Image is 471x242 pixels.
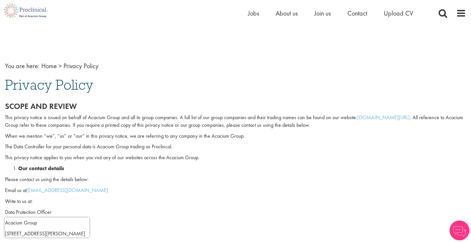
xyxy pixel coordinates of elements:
p: The Data Controller for your personal data is Acacium Group trading as Proclincal. [5,143,466,151]
a: About us [276,9,298,18]
span: Privacy Policy [5,76,93,94]
a: Join us [314,9,331,18]
span: You are here: [5,62,40,70]
p: This privacy notice applies to you when you visit any of our websites across the Acacium Group. [5,154,466,162]
p: Write to us at: [5,198,466,205]
a: Jobs [248,9,259,18]
a: Upload CV [384,9,413,18]
a: Contact [347,9,367,18]
a: breadcrumb link [41,62,57,70]
strong: Our contact details [18,165,64,172]
span: Privacy Policy [63,62,98,70]
p: This privacy notice is issued on behalf of Acacium Group and all its group companies. A full list... [5,114,466,129]
span: > [59,62,62,70]
h2: Scope and review [5,102,466,111]
p: Email us at [5,187,466,194]
p: Acacium Group [5,219,466,227]
iframe: reCAPTCHA [5,218,89,237]
a: [EMAIL_ADDRESS][DOMAIN_NAME] [26,187,108,194]
p: Please contact us using the details below: [5,176,466,183]
p: Data Protection Officer [5,209,466,216]
img: Chatbot [450,220,469,240]
a: [DOMAIN_NAME][URL] [357,114,410,121]
p: [STREET_ADDRESS][PERSON_NAME] [5,230,466,238]
p: When we mention “we”, “us” or “our” in this privacy notice, we are referring to any company in th... [5,132,466,140]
